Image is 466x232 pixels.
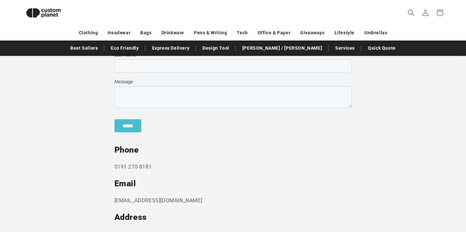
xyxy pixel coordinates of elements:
summary: Search [404,6,418,20]
a: [PERSON_NAME] / [PERSON_NAME] [239,42,325,54]
a: Clothing [79,27,98,39]
a: Office & Paper [258,27,290,39]
a: Drinkware [162,27,184,39]
p: [EMAIL_ADDRESS][DOMAIN_NAME] [114,196,352,206]
a: Tech [237,27,248,39]
a: Express Delivery [149,42,193,54]
a: Headwear [108,27,130,39]
a: Umbrellas [364,27,387,39]
a: Giveaways [300,27,324,39]
p: 0191 270 8181 [114,162,352,172]
a: Services [332,42,358,54]
a: Quick Quote [365,42,399,54]
a: Pens & Writing [194,27,227,39]
a: Best Sellers [67,42,101,54]
a: Eco Friendly [108,42,142,54]
a: Design Tool [199,42,233,54]
img: Custom Planet [21,3,66,23]
a: Bags [140,27,151,39]
iframe: Chat Widget [433,201,466,232]
a: Lifestyle [335,27,354,39]
h2: Email [114,178,352,189]
h2: Address [114,212,352,223]
h2: Phone [114,145,352,155]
